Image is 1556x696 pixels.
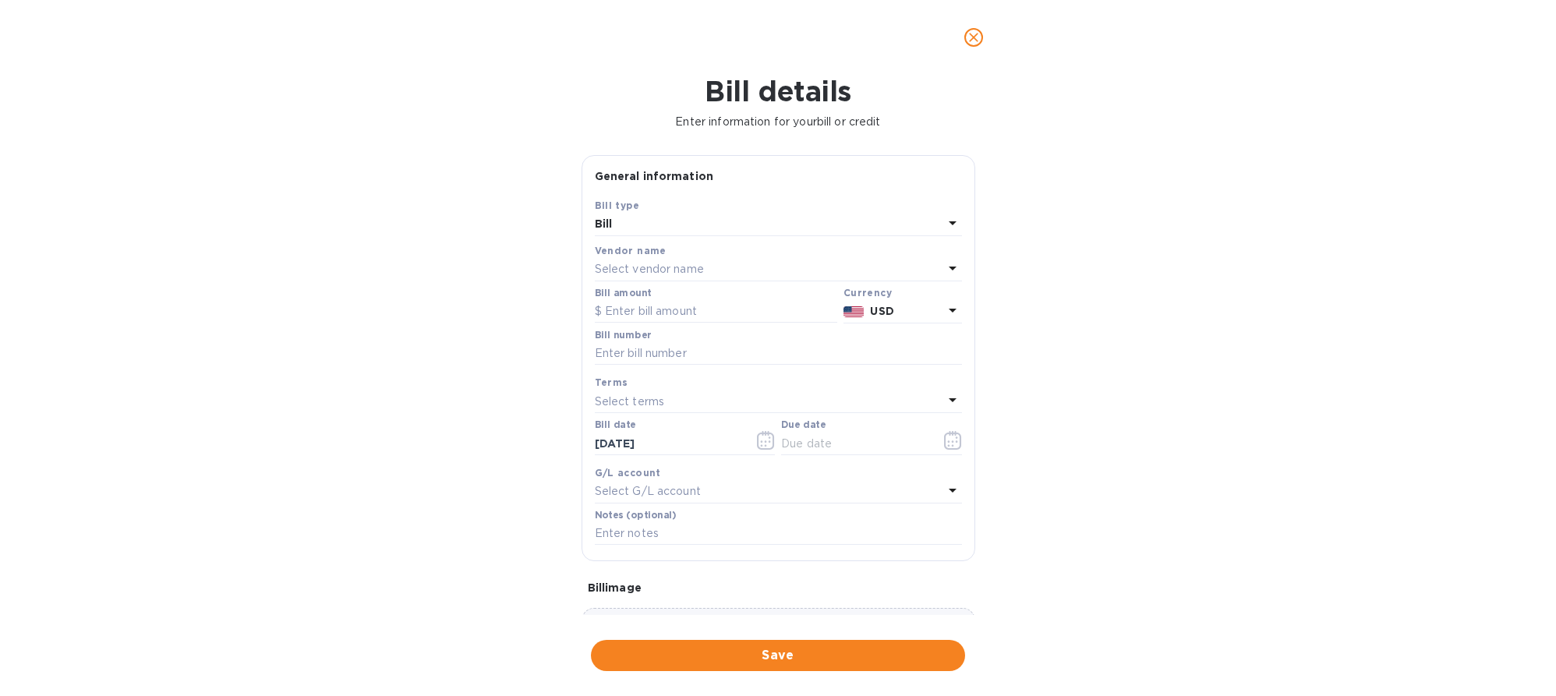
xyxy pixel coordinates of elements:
input: Enter bill number [595,342,962,366]
label: Bill number [595,330,651,340]
label: Notes (optional) [595,511,677,520]
b: Bill type [595,200,640,211]
img: USD [843,306,865,317]
p: Bill image [588,580,969,595]
b: G/L account [595,467,661,479]
b: USD [870,305,893,317]
p: Select G/L account [595,483,701,500]
input: Select date [595,432,742,455]
button: close [955,19,992,56]
b: Bill [595,217,613,230]
p: Enter information for your bill or credit [12,114,1544,130]
input: $ Enter bill amount [595,300,837,323]
b: Currency [843,287,892,299]
p: Select terms [595,394,665,410]
b: General information [595,170,714,182]
p: Select vendor name [595,261,704,277]
label: Bill date [595,421,636,430]
label: Bill amount [595,288,651,298]
h1: Bill details [12,75,1544,108]
input: Due date [781,432,928,455]
b: Vendor name [595,245,667,256]
label: Due date [781,421,826,430]
input: Enter notes [595,522,962,546]
button: Save [591,640,965,671]
b: Terms [595,376,628,388]
span: Save [603,646,953,665]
